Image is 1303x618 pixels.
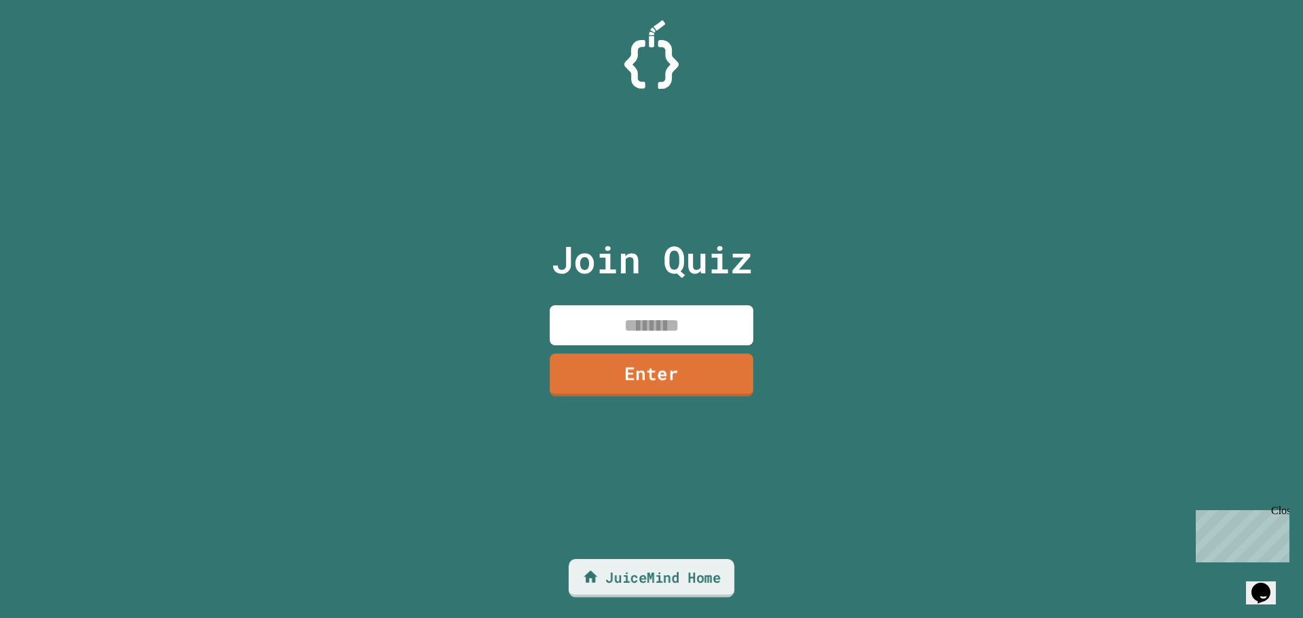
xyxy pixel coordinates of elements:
[550,353,753,396] a: Enter
[5,5,94,86] div: Chat with us now!Close
[1190,505,1289,562] iframe: chat widget
[569,572,734,585] a: JuiceMind Home
[569,559,734,598] a: JuiceMind Home
[551,231,753,288] p: Join Quiz
[1246,564,1289,604] iframe: chat widget
[624,20,679,89] img: Logo.svg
